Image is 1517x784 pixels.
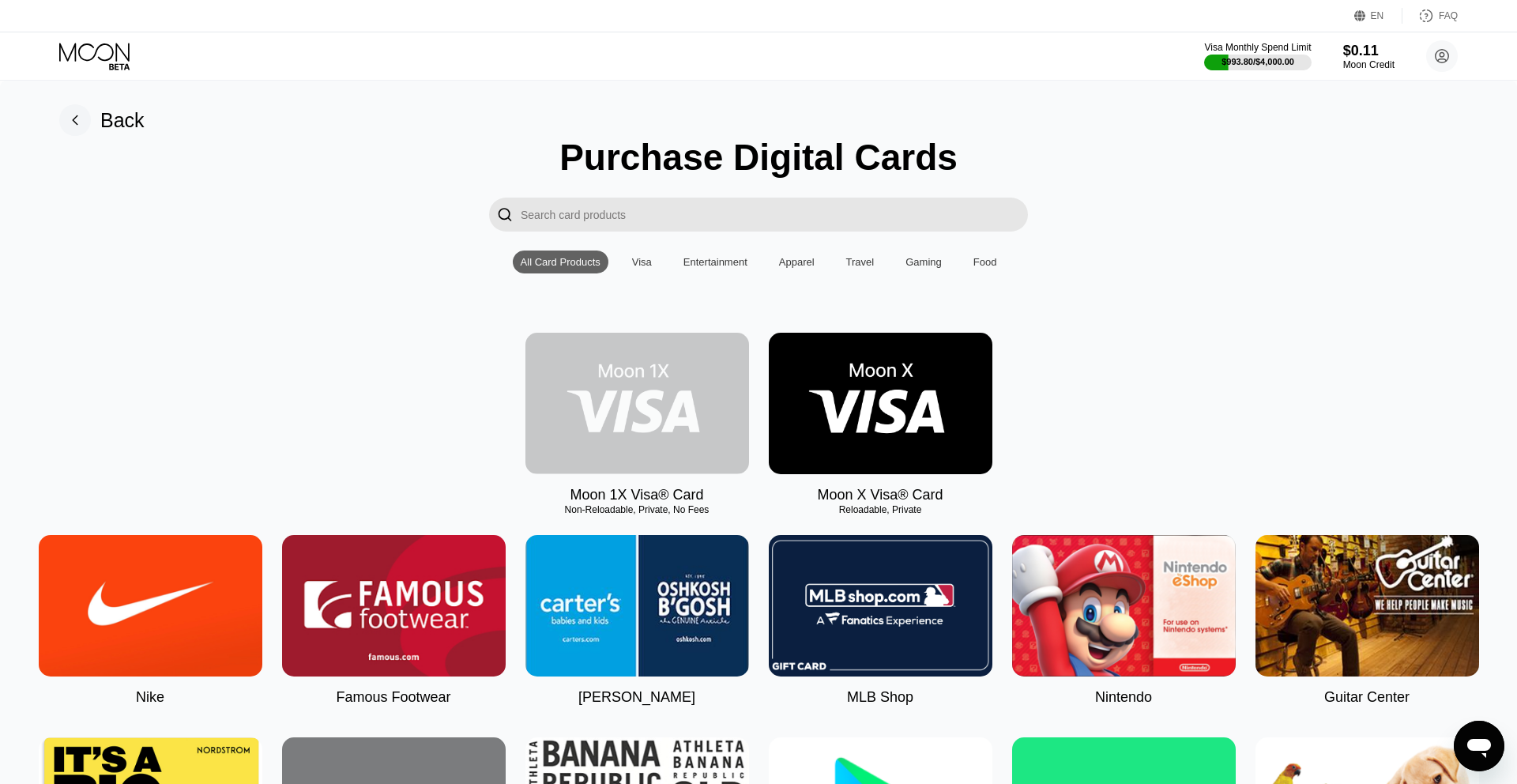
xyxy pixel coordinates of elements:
div: Travel [846,256,875,268]
div: MLB Shop [847,689,913,706]
div: $993.80 / $4,000.00 [1222,57,1294,66]
div: Food [966,251,1005,273]
div: Nintendo [1095,689,1152,706]
div: Travel [838,251,883,273]
div: Non-Reloadable, Private, No Fees [525,504,749,515]
div: Back [59,104,145,136]
div: All Card Products [513,251,608,273]
div: Apparel [779,256,815,268]
div: Entertainment [683,256,747,268]
div:  [489,198,521,232]
div: Nike [136,689,164,706]
div: Visa [632,256,652,268]
div: FAQ [1402,8,1458,24]
div: Food [973,256,997,268]
div: Reloadable, Private [769,504,992,515]
div: All Card Products [521,256,600,268]
div: Visa Monthly Spend Limit [1204,42,1311,53]
div: Moon 1X Visa® Card [570,487,703,503]
div: $0.11 [1343,43,1395,59]
div: FAQ [1439,10,1458,21]
div: EN [1354,8,1402,24]
div: [PERSON_NAME] [578,689,695,706]
iframe: Button to launch messaging window [1454,721,1504,771]
div: Famous Footwear [336,689,450,706]
div: Apparel [771,251,822,273]
div: Entertainment [676,251,755,273]
div: Visa Monthly Spend Limit$993.80/$4,000.00 [1204,42,1311,70]
div: Back [100,109,145,132]
div: Purchase Digital Cards [559,136,958,179]
div: Moon X Visa® Card [817,487,943,503]
div: $0.11Moon Credit [1343,43,1395,70]
div: Gaming [905,256,942,268]
div: EN [1371,10,1384,21]
div:  [497,205,513,224]
div: Moon Credit [1343,59,1395,70]
div: Guitar Center [1324,689,1410,706]
div: Gaming [898,251,950,273]
div: Visa [624,251,660,273]
input: Search card products [521,198,1028,232]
